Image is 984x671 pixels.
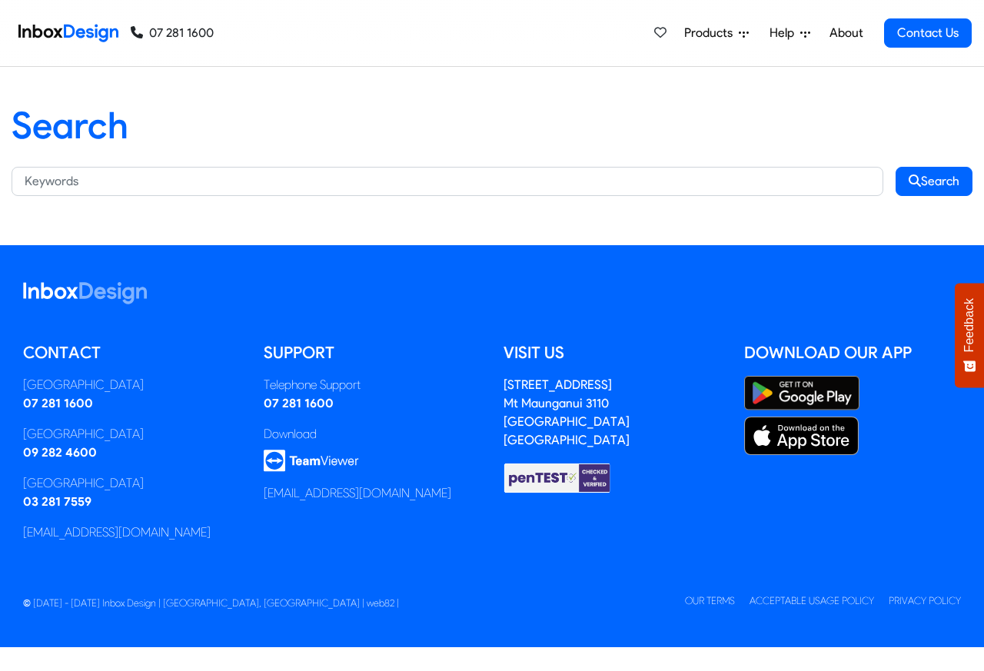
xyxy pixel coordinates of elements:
a: Our Terms [685,595,735,606]
div: Download [264,425,481,443]
h5: Visit us [504,341,721,364]
address: [STREET_ADDRESS] Mt Maunganui 3110 [GEOGRAPHIC_DATA] [GEOGRAPHIC_DATA] [504,377,630,447]
a: Checked & Verified by penTEST [504,470,611,484]
a: 09 282 4600 [23,445,97,460]
a: Privacy Policy [889,595,961,606]
a: Help [763,18,816,48]
a: About [825,18,867,48]
button: Search [896,167,972,196]
div: [GEOGRAPHIC_DATA] [23,425,241,443]
a: Acceptable Usage Policy [750,595,874,606]
a: 07 281 1600 [23,396,93,410]
a: 07 281 1600 [131,24,214,42]
a: [EMAIL_ADDRESS][DOMAIN_NAME] [23,525,211,540]
h5: Contact [23,341,241,364]
a: [STREET_ADDRESS]Mt Maunganui 3110[GEOGRAPHIC_DATA][GEOGRAPHIC_DATA] [504,377,630,447]
h5: Support [264,341,481,364]
img: Checked & Verified by penTEST [504,462,611,494]
input: Keywords [12,167,883,196]
a: 03 281 7559 [23,494,91,509]
div: [GEOGRAPHIC_DATA] [23,376,241,394]
a: Products [678,18,755,48]
img: Apple App Store [744,417,859,455]
span: Feedback [962,298,976,352]
div: [GEOGRAPHIC_DATA] [23,474,241,493]
img: Google Play Store [744,376,859,410]
a: [EMAIL_ADDRESS][DOMAIN_NAME] [264,486,451,500]
a: Contact Us [884,18,972,48]
h1: Search [12,104,972,148]
h5: Download our App [744,341,962,364]
span: Products [684,24,739,42]
span: Help [770,24,800,42]
button: Feedback - Show survey [955,283,984,387]
div: Telephone Support [264,376,481,394]
span: © [DATE] - [DATE] Inbox Design | [GEOGRAPHIC_DATA], [GEOGRAPHIC_DATA] | web82 | [23,597,399,609]
a: 07 281 1600 [264,396,334,410]
img: logo_teamviewer.svg [264,450,359,472]
img: logo_inboxdesign_white.svg [23,282,147,304]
